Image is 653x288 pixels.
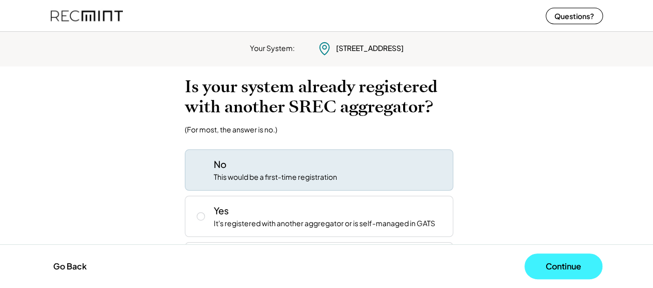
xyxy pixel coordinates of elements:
button: Continue [524,253,602,279]
button: Questions? [546,8,603,24]
div: Yes [214,204,229,217]
div: [STREET_ADDRESS] [336,43,404,54]
div: Your System: [250,43,295,54]
div: It's registered with another aggregator or is self-managed in GATS [214,218,435,229]
div: This would be a first-time registration [214,172,337,182]
div: No [214,158,227,171]
h2: Is your system already registered with another SREC aggregator? [185,77,469,117]
button: Go Back [50,255,90,278]
img: recmint-logotype%403x%20%281%29.jpeg [51,2,123,29]
div: (For most, the answer is no.) [185,125,277,134]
